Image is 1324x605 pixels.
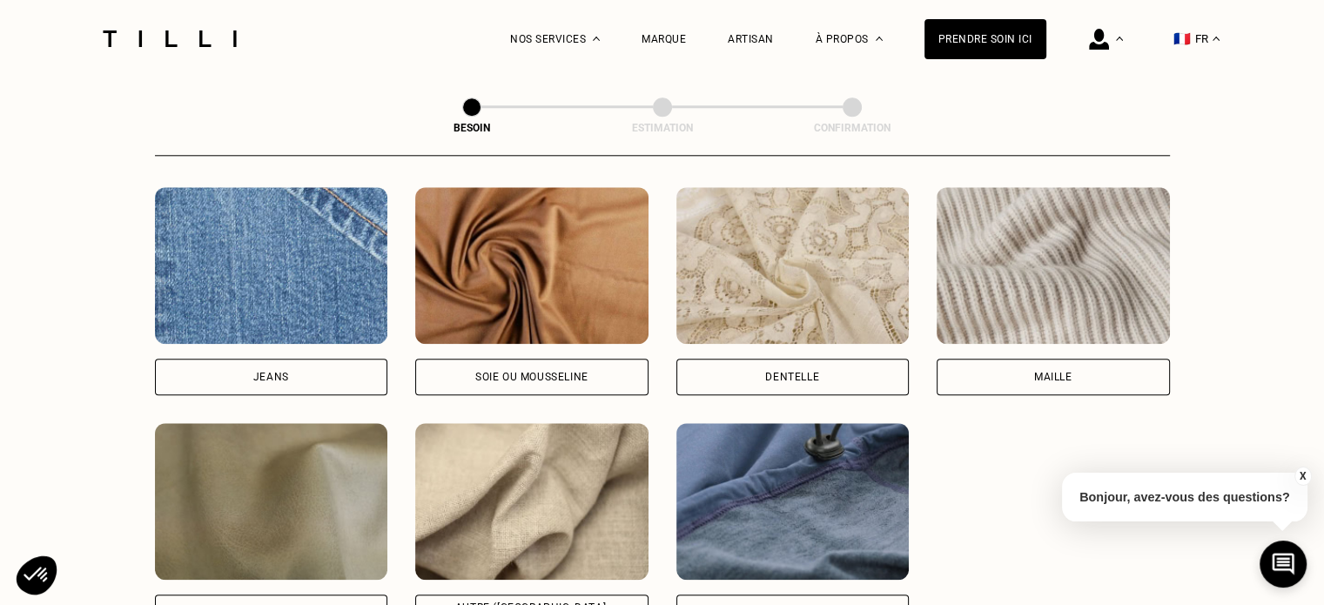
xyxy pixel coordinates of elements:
[728,33,774,45] a: Artisan
[97,30,243,47] img: Logo du service de couturière Tilli
[1213,37,1220,41] img: menu déroulant
[415,187,649,344] img: Tilli retouche vos vêtements en Soie ou mousseline
[642,33,686,45] a: Marque
[385,122,559,134] div: Besoin
[475,372,588,382] div: Soie ou mousseline
[676,423,910,580] img: Tilli retouche vos vêtements en Technique - Sport
[575,122,749,134] div: Estimation
[253,372,289,382] div: Jeans
[765,122,939,134] div: Confirmation
[155,187,388,344] img: Tilli retouche vos vêtements en Jeans
[1034,372,1072,382] div: Maille
[876,37,883,41] img: Menu déroulant à propos
[676,187,910,344] img: Tilli retouche vos vêtements en Dentelle
[765,372,819,382] div: Dentelle
[155,423,388,580] img: Tilli retouche vos vêtements en Cuir
[937,187,1170,344] img: Tilli retouche vos vêtements en Maille
[593,37,600,41] img: Menu déroulant
[1089,29,1109,50] img: icône connexion
[415,423,649,580] img: Tilli retouche vos vêtements en Autre (coton, jersey...)
[1116,37,1123,41] img: Menu déroulant
[1062,473,1307,521] p: Bonjour, avez-vous des questions?
[924,19,1046,59] a: Prendre soin ici
[1294,467,1311,486] button: X
[1173,30,1191,47] span: 🇫🇷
